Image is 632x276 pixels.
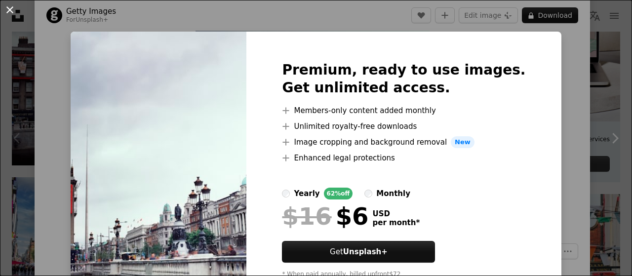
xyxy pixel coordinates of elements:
span: USD [372,209,420,218]
div: monthly [376,188,410,199]
button: GetUnsplash+ [282,241,435,263]
input: yearly62%off [282,190,290,197]
span: per month * [372,218,420,227]
li: Enhanced legal protections [282,152,525,164]
strong: Unsplash+ [343,247,388,256]
h2: Premium, ready to use images. Get unlimited access. [282,61,525,97]
li: Image cropping and background removal [282,136,525,148]
input: monthly [364,190,372,197]
li: Members-only content added monthly [282,105,525,117]
li: Unlimited royalty-free downloads [282,120,525,132]
div: $6 [282,203,368,229]
div: yearly [294,188,319,199]
span: $16 [282,203,331,229]
span: New [451,136,474,148]
div: 62% off [324,188,353,199]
